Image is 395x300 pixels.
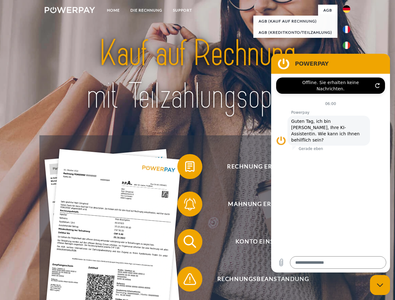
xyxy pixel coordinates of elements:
a: agb [318,5,337,16]
button: Rechnung erhalten? [177,154,340,179]
img: qb_bell.svg [182,196,198,212]
img: it [343,42,350,49]
a: SUPPORT [168,5,197,16]
a: Home [102,5,125,16]
img: de [343,5,350,13]
span: Rechnungsbeanstandung [186,267,340,292]
iframe: Schaltfläche zum Öffnen des Messaging-Fensters; Konversation läuft [370,275,390,295]
span: Konto einsehen [186,229,340,254]
span: Rechnung erhalten? [186,154,340,179]
a: AGB (Kauf auf Rechnung) [253,16,337,27]
iframe: Messaging-Fenster [271,54,390,272]
span: Mahnung erhalten? [186,192,340,217]
img: fr [343,26,350,33]
a: AGB (Kreditkonto/Teilzahlung) [253,27,337,38]
img: qb_bill.svg [182,159,198,174]
img: title-powerpay_de.svg [60,30,335,120]
button: Mahnung erhalten? [177,192,340,217]
button: Rechnungsbeanstandung [177,267,340,292]
button: Konto einsehen [177,229,340,254]
img: qb_search.svg [182,234,198,249]
a: DIE RECHNUNG [125,5,168,16]
img: qb_warning.svg [182,271,198,287]
img: logo-powerpay-white.svg [45,7,95,13]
